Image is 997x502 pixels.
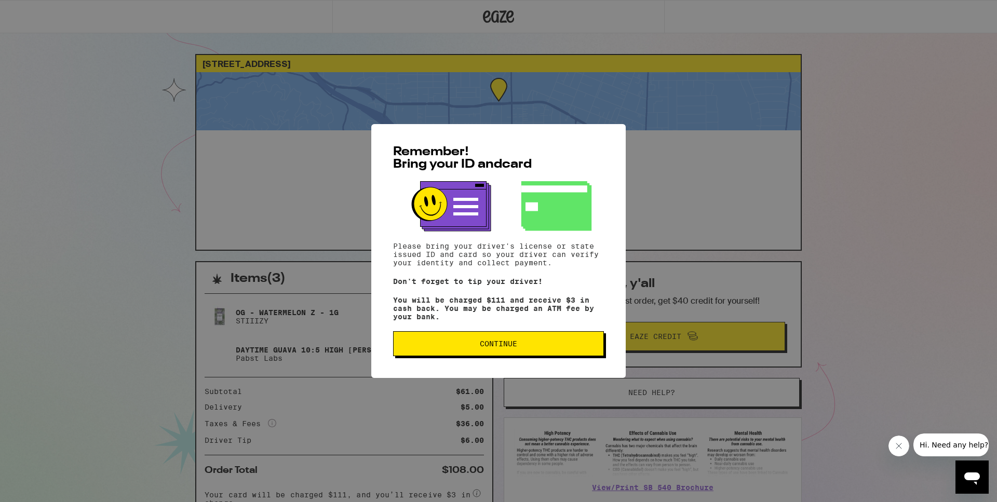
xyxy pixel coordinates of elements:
[480,340,517,347] span: Continue
[393,277,604,286] p: Don't forget to tip your driver!
[888,436,909,456] iframe: Close message
[393,331,604,356] button: Continue
[955,460,989,494] iframe: Button to launch messaging window
[393,146,532,171] span: Remember! Bring your ID and card
[913,433,989,456] iframe: Message from company
[393,296,604,321] p: You will be charged $111 and receive $3 in cash back. You may be charged an ATM fee by your bank.
[393,242,604,267] p: Please bring your driver's license or state issued ID and card so your driver can verify your ide...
